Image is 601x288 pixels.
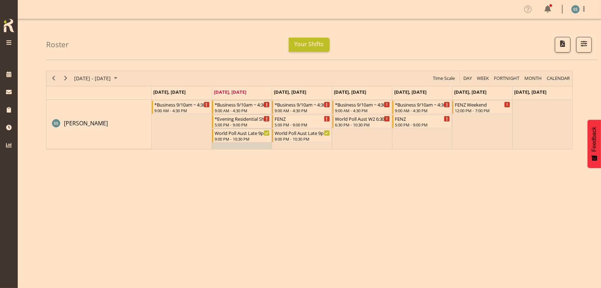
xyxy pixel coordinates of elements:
div: Shane Shaw-Williams"s event - World Poll Aust Late 9p~10:30p Begin From Tuesday, August 19, 2025 ... [212,129,271,142]
h4: Roster [46,40,69,49]
div: 9:00 AM - 4:30 PM [275,108,330,113]
div: Shane Shaw-Williams"s event - *Business 9/10am ~ 4:30pm Begin From Monday, August 18, 2025 at 9:0... [152,100,211,114]
div: August 18 - 24, 2025 [72,71,122,86]
button: Download a PDF of the roster according to the set date range. [555,37,570,53]
div: Shane Shaw-Williams"s event - *Business 9/10am ~ 4:30pm Begin From Thursday, August 21, 2025 at 9... [332,100,392,114]
button: Month [546,74,571,83]
span: [DATE], [DATE] [214,89,246,95]
div: 5:00 PM - 9:00 PM [395,122,450,127]
div: 9:00 AM - 4:30 PM [335,108,390,113]
div: 9:00 AM - 4:30 PM [215,108,270,113]
div: World Poll Aust W2 6:30pm~10:30pm [335,115,390,122]
div: World Poll Aust Late 9p~10:30p [275,129,330,136]
div: 9:00 AM - 4:30 PM [395,108,450,113]
div: Shane Shaw-Williams"s event - FENZ Begin From Wednesday, August 20, 2025 at 5:00:00 PM GMT+12:00 ... [272,115,331,128]
button: Previous [49,74,59,83]
span: Day [463,74,473,83]
div: *Business 9/10am ~ 4:30pm [275,101,330,108]
button: Timeline Month [523,74,543,83]
div: Shane Shaw-Williams"s event - World Poll Aust W2 6:30pm~10:30pm Begin From Thursday, August 21, 2... [332,115,392,128]
div: 6:30 PM - 10:30 PM [335,122,390,127]
td: Shane Shaw-Williams resource [46,100,151,149]
div: Shane Shaw-Williams"s event - FENZ Weekend Begin From Saturday, August 23, 2025 at 12:00:00 PM GM... [452,100,512,114]
div: FENZ [395,115,450,122]
div: next period [60,71,72,86]
span: [DATE], [DATE] [514,89,547,95]
button: Feedback - Show survey [588,120,601,168]
img: Rosterit icon logo [2,18,16,33]
span: Time Scale [432,74,456,83]
button: August 2025 [73,74,121,83]
div: FENZ [275,115,330,122]
span: Your Shifts [294,40,324,48]
span: Feedback [591,127,597,152]
div: 5:00 PM - 9:00 PM [215,122,270,127]
button: Timeline Day [462,74,473,83]
div: Shane Shaw-Williams"s event - *Evening Residential Shift 5-9pm Begin From Tuesday, August 19, 202... [212,115,271,128]
div: 12:00 PM - 7:00 PM [455,108,510,113]
button: Time Scale [432,74,456,83]
div: Shane Shaw-Williams"s event - FENZ Begin From Friday, August 22, 2025 at 5:00:00 PM GMT+12:00 End... [392,115,452,128]
div: *Evening Residential Shift 5-9pm [215,115,270,122]
img: shane-shaw-williams1936.jpg [571,5,580,13]
div: *Business 9/10am ~ 4:30pm [154,101,209,108]
div: *Business 9/10am ~ 4:30pm [215,101,270,108]
div: previous period [48,71,60,86]
div: 9:00 AM - 4:30 PM [154,108,209,113]
button: Timeline Week [476,74,490,83]
div: *Business 9/10am ~ 4:30pm [395,101,450,108]
span: Month [524,74,542,83]
div: Timeline Week of August 19, 2025 [46,71,573,150]
button: Filter Shifts [576,37,592,53]
div: 9:00 PM - 10:30 PM [215,136,270,142]
button: Next [61,74,71,83]
span: [DATE], [DATE] [394,89,426,95]
span: [DATE] - [DATE] [73,74,111,83]
div: Shane Shaw-Williams"s event - *Business 9/10am ~ 4:30pm Begin From Tuesday, August 19, 2025 at 9:... [212,100,271,114]
div: Shane Shaw-Williams"s event - *Business 9/10am ~ 4:30pm Begin From Friday, August 22, 2025 at 9:0... [392,100,452,114]
span: Fortnight [493,74,520,83]
div: Shane Shaw-Williams"s event - World Poll Aust Late 9p~10:30p Begin From Wednesday, August 20, 202... [272,129,331,142]
div: Shane Shaw-Williams"s event - *Business 9/10am ~ 4:30pm Begin From Wednesday, August 20, 2025 at ... [272,100,331,114]
span: [DATE], [DATE] [334,89,366,95]
div: FENZ Weekend [455,101,510,108]
div: 9:00 PM - 10:30 PM [275,136,330,142]
div: World Poll Aust Late 9p~10:30p [215,129,270,136]
a: [PERSON_NAME] [64,119,108,127]
button: Fortnight [493,74,521,83]
span: [DATE], [DATE] [454,89,486,95]
div: 5:00 PM - 9:00 PM [275,122,330,127]
table: Timeline Week of August 19, 2025 [151,100,572,149]
span: calendar [546,74,570,83]
button: Your Shifts [289,38,330,52]
span: [DATE], [DATE] [153,89,186,95]
span: [DATE], [DATE] [274,89,306,95]
div: *Business 9/10am ~ 4:30pm [335,101,390,108]
span: Week [476,74,490,83]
